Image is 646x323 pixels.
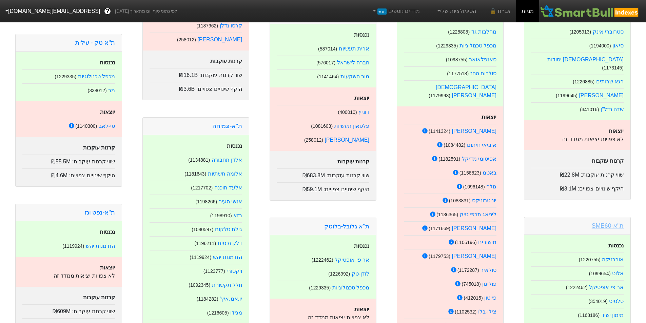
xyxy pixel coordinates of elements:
[99,123,115,129] a: סי-לאב
[447,71,469,76] small: ( 1177518 )
[589,284,624,290] a: אר פי אופטיקל
[51,159,71,164] span: ₪55.5M
[233,213,242,218] a: בזא
[438,156,460,162] small: ( 1182591 )
[566,285,588,290] small: ( 1222462 )
[352,271,369,277] a: לודן-טק
[318,46,337,52] small: ( 587014 )
[444,142,465,148] small: ( 1084482 )
[309,285,331,290] small: ( 1229335 )
[184,171,206,177] small: ( 1181643 )
[579,257,601,262] small: ( 1220755 )
[340,74,369,79] a: מור השקעות
[469,57,496,62] a: סאנפלאואר
[100,229,115,235] strong: נכנסות
[189,282,210,288] small: ( 1092345 )
[601,106,624,112] a: שדה נדל"ן
[212,157,242,163] a: אלדן תחבורה
[462,281,481,287] small: ( 745018 )
[354,243,369,249] strong: נכנסות
[215,226,242,232] a: גילת טלקום
[210,213,232,218] small: ( 1198910 )
[531,135,624,143] p: לא צפויות יציאות ממדד זה
[334,123,369,129] a: פלסאון תעשיות
[227,143,242,149] strong: נכנסות
[579,93,624,98] a: [PERSON_NAME]
[433,4,479,18] a: הסימולציות שלי
[220,23,242,28] a: קרסו נדלן
[302,173,325,178] span: ₪683.8M
[460,211,496,217] a: ליניאג תרפיוטיק
[612,43,624,48] a: סיאון
[467,142,496,148] a: איביאי חיתום
[337,60,369,65] a: חברה לישראל
[459,170,481,176] small: ( 1158823 )
[316,60,335,65] small: ( 576017 )
[589,43,611,48] small: ( 1194000 )
[608,243,624,248] strong: נכנסות
[214,185,242,190] a: אלעד תוכנה
[335,257,369,263] a: אר פי אופטיקל
[86,243,115,249] a: הזדמנות יהש
[482,281,496,287] a: פוליגון
[339,46,369,52] a: ארית תעשיות
[471,29,496,35] a: מחלבות גד
[218,240,242,246] a: דלק נכסים
[78,74,115,79] a: מכפל טכנולוגיות
[478,309,496,315] a: צילו-בלו
[207,310,229,316] small: ( 1216605 )
[602,65,624,70] small: ( 1173145 )
[328,271,350,277] small: ( 1226992 )
[369,4,423,18] a: מדדים נוספיםחדש
[337,159,369,164] strong: קרנות עוקבות
[177,37,196,42] small: ( 258012 )
[325,137,369,143] a: [PERSON_NAME]
[609,128,624,134] strong: יוצאות
[429,128,450,134] small: ( 1141324 )
[596,79,624,84] a: רגא שרותים
[556,93,578,98] small: ( 1199645 )
[106,7,110,16] span: ?
[592,222,624,229] a: ת''א-SME60
[452,253,496,259] a: [PERSON_NAME]
[486,184,496,189] a: גולף
[593,29,624,35] a: סטרוברי אינק
[83,145,115,150] strong: קרנות עוקבות
[470,70,496,76] a: סולרום החז
[317,74,339,79] small: ( 1141464 )
[573,79,594,84] small: ( 1226885 )
[212,282,242,288] a: חלל תקשורת
[191,185,213,190] small: ( 1217702 )
[602,257,624,262] a: אורבניקה
[601,312,624,318] a: מימון ישיר
[179,86,195,92] span: ₪3.6B
[192,227,213,232] small: ( 1080597 )
[354,306,369,312] strong: יוצאות
[179,72,198,78] span: ₪16.1B
[277,182,369,194] div: היקף שינויים צפויים :
[311,123,333,129] small: ( 1081603 )
[484,295,496,301] a: פייטון
[208,171,242,177] a: אלומה תשתיות
[22,272,115,280] p: לא צפויות יציאות ממדד זה
[592,158,624,164] strong: קרנות עוקבות
[588,299,607,304] small: ( 354019 )
[429,226,450,231] small: ( 1171669 )
[197,296,218,302] small: ( 1184282 )
[483,170,496,176] a: באטמ
[150,68,242,79] div: שווי קרנות עוקבות :
[87,88,106,93] small: ( 338012 )
[569,29,591,35] small: ( 1205913 )
[108,87,115,93] a: מר
[472,198,496,203] a: יוניטרוניקס
[332,285,369,290] a: מכפל טכנולוגיות
[459,43,496,48] a: מכפל טכנולוגיות
[100,265,115,270] strong: יוצאות
[230,310,242,316] a: מגידו
[75,123,97,129] small: ( 1140300 )
[196,23,218,28] small: ( 1187962 )
[354,32,369,38] strong: נכנסות
[213,254,242,260] a: הזדמנות יהש
[429,254,450,259] small: ( 1179753 )
[436,212,458,217] small: ( 1136365 )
